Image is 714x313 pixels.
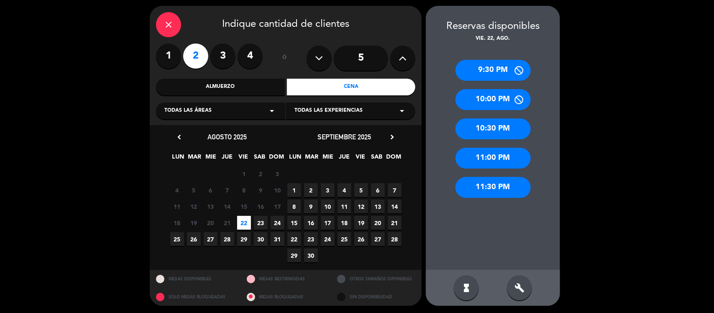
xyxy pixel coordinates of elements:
span: 6 [371,183,385,197]
span: 26 [354,232,368,246]
i: arrow_drop_down [267,106,277,116]
span: 27 [371,232,385,246]
span: 18 [170,216,184,230]
i: hourglass_full [461,283,471,293]
span: 17 [271,200,284,213]
span: agosto 2025 [207,133,247,141]
i: arrow_drop_down [397,106,407,116]
div: MESAS BLOQUEADAS [241,288,331,306]
div: Almuerzo [156,79,285,95]
span: 9 [254,183,268,197]
div: Reservas disponibles [426,18,560,35]
span: 1 [237,167,251,181]
span: 25 [170,232,184,246]
div: 11:30 PM [456,177,531,198]
div: 11:00 PM [456,148,531,169]
span: 20 [204,216,218,230]
span: 6 [204,183,218,197]
span: 30 [304,249,318,262]
span: DOM [386,152,400,166]
span: 24 [321,232,335,246]
span: 21 [220,216,234,230]
span: DOM [269,152,283,166]
span: JUE [220,152,234,166]
span: 20 [371,216,385,230]
div: Cena [287,79,416,95]
span: VIE [237,152,251,166]
span: 31 [271,232,284,246]
span: 4 [170,183,184,197]
i: build [514,283,525,293]
span: 13 [204,200,218,213]
span: septiembre 2025 [317,133,371,141]
span: 3 [271,167,284,181]
label: 3 [210,44,235,69]
span: 22 [237,216,251,230]
div: SIN DISPONIBILIDAD [331,288,422,306]
span: 7 [220,183,234,197]
div: 9:30 PM [456,60,531,81]
div: OTROS TAMAÑOS DIPONIBLES [331,270,422,288]
div: 10:30 PM [456,118,531,139]
span: SAB [370,152,384,166]
span: 7 [388,183,402,197]
span: 23 [304,232,318,246]
span: 8 [237,183,251,197]
span: 22 [287,232,301,246]
span: 10 [321,200,335,213]
span: 29 [287,249,301,262]
div: ó [271,44,298,73]
span: 1 [287,183,301,197]
span: 5 [187,183,201,197]
span: JUE [338,152,351,166]
span: LUN [171,152,185,166]
span: MAR [305,152,319,166]
span: 17 [321,216,335,230]
span: 23 [254,216,268,230]
i: chevron_right [388,133,397,141]
span: 11 [170,200,184,213]
span: 14 [220,200,234,213]
span: 21 [388,216,402,230]
span: 12 [354,200,368,213]
span: 27 [204,232,218,246]
div: SOLO MESAS BLOQUEADAS [150,288,241,306]
span: 28 [220,232,234,246]
span: 16 [304,216,318,230]
div: vie. 22, ago. [426,35,560,43]
span: 9 [304,200,318,213]
span: 25 [338,232,351,246]
span: VIE [354,152,368,166]
span: LUN [289,152,302,166]
span: 11 [338,200,351,213]
span: 15 [287,216,301,230]
span: 8 [287,200,301,213]
label: 4 [238,44,263,69]
span: MIE [321,152,335,166]
span: 10 [271,183,284,197]
span: 19 [187,216,201,230]
div: Indique cantidad de clientes [156,12,415,37]
span: 15 [237,200,251,213]
i: close [164,20,174,30]
span: 3 [321,183,335,197]
span: 24 [271,216,284,230]
span: 18 [338,216,351,230]
div: MESAS RESTRINGIDAS [241,270,331,288]
span: 26 [187,232,201,246]
span: 16 [254,200,268,213]
span: MAR [188,152,202,166]
span: SAB [253,152,267,166]
span: 4 [338,183,351,197]
div: MESAS DISPONIBLES [150,270,241,288]
span: Todas las áreas [164,107,212,115]
span: 30 [254,232,268,246]
div: 10:00 PM [456,89,531,110]
i: chevron_left [175,133,184,141]
label: 1 [156,44,181,69]
span: 29 [237,232,251,246]
span: 28 [388,232,402,246]
span: 2 [304,183,318,197]
span: 12 [187,200,201,213]
span: 2 [254,167,268,181]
